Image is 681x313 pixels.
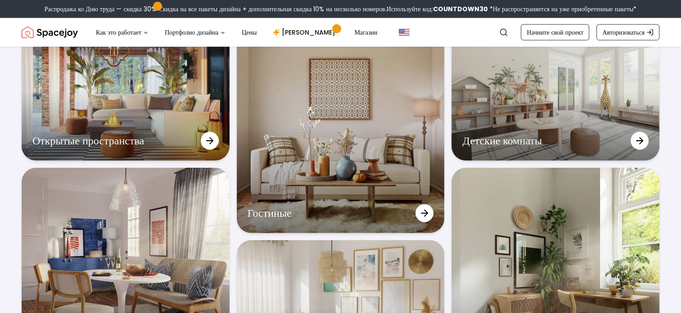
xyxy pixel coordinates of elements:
font: [PERSON_NAME] [282,28,335,37]
font: Используйте код: [387,4,433,13]
font: Детские комнаты [462,133,542,148]
font: *Не распространяется на уже приобретенные пакеты* [490,4,637,13]
font: Открытые пространства [32,133,144,148]
font: Скидка на все пакеты дизайна + дополнительная скидка 10% на несколько номеров. [159,4,387,13]
font: Распродажа ко Дню труда — скидка 30% [45,4,156,13]
a: [PERSON_NAME] [266,23,345,41]
a: Детские комнатыДетские комнаты [451,22,659,161]
button: Как это работает [89,23,156,41]
nav: Основной [89,23,384,41]
a: Открытые пространстваОткрытые пространства [22,22,230,161]
img: Соединенные Штаты [399,27,410,38]
a: Авторизоваться [596,24,659,40]
font: Авторизоваться [602,28,645,37]
a: Космическая радость [22,23,78,41]
nav: Глобальный [22,18,659,47]
img: Логотип Spacejoy [22,23,78,41]
a: Начните свой проект [521,24,589,40]
a: Магазин [347,23,384,41]
font: Магазин [354,28,377,37]
button: Портфолио дизайна [158,23,233,41]
a: Цены [235,23,264,41]
font: Цены [242,28,257,37]
font: Начните свой проект [527,28,583,37]
font: Портфолио дизайна [165,28,218,37]
font: Гостиные [248,206,292,220]
a: ГостиныеГостиные [237,22,445,233]
font: Как это работает [96,28,141,37]
font: COUNTDOWN30 [433,4,488,13]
